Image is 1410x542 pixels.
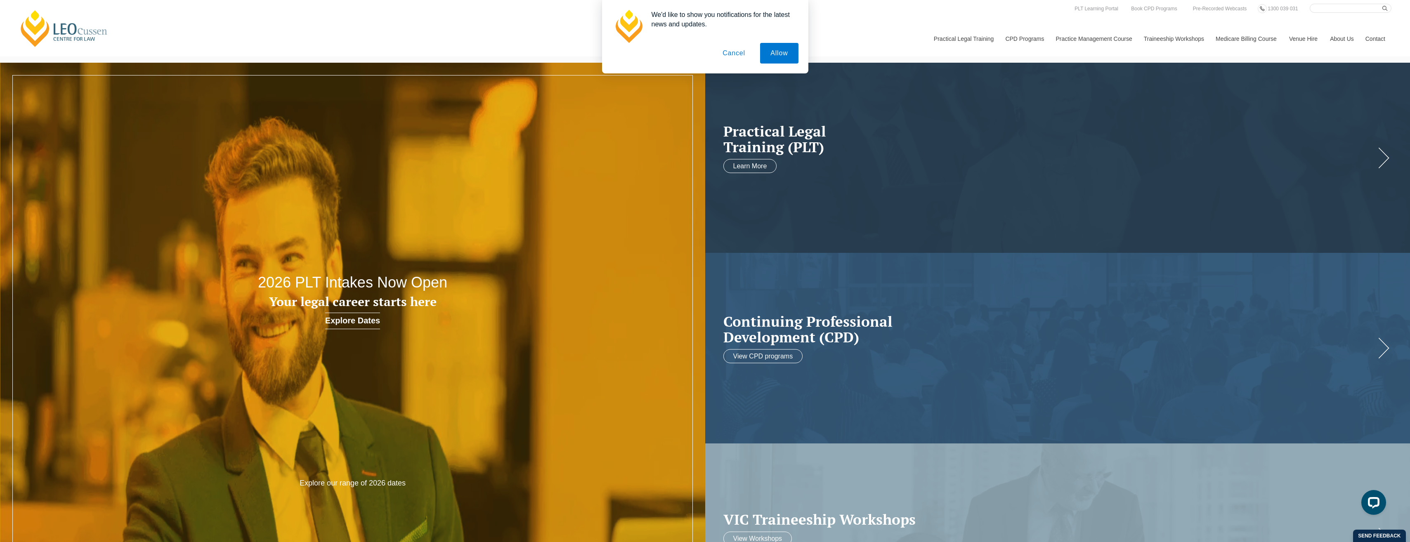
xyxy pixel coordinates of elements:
[1355,487,1389,521] iframe: LiveChat chat widget
[325,313,380,329] a: Explore Dates
[723,313,1376,345] a: Continuing ProfessionalDevelopment (CPD)
[141,274,564,291] h2: 2026 PLT Intakes Now Open
[723,123,1376,155] h2: Practical Legal Training (PLT)
[212,478,494,488] p: Explore our range of 2026 dates
[723,159,777,173] a: Learn More
[612,10,645,43] img: notification icon
[723,123,1376,155] a: Practical LegalTraining (PLT)
[645,10,798,29] div: We'd like to show you notifications for the latest news and updates.
[723,313,1376,345] h2: Continuing Professional Development (CPD)
[723,511,1376,528] a: VIC Traineeship Workshops
[760,43,798,64] button: Allow
[723,349,803,363] a: View CPD programs
[712,43,756,64] button: Cancel
[141,295,564,309] h3: Your legal career starts here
